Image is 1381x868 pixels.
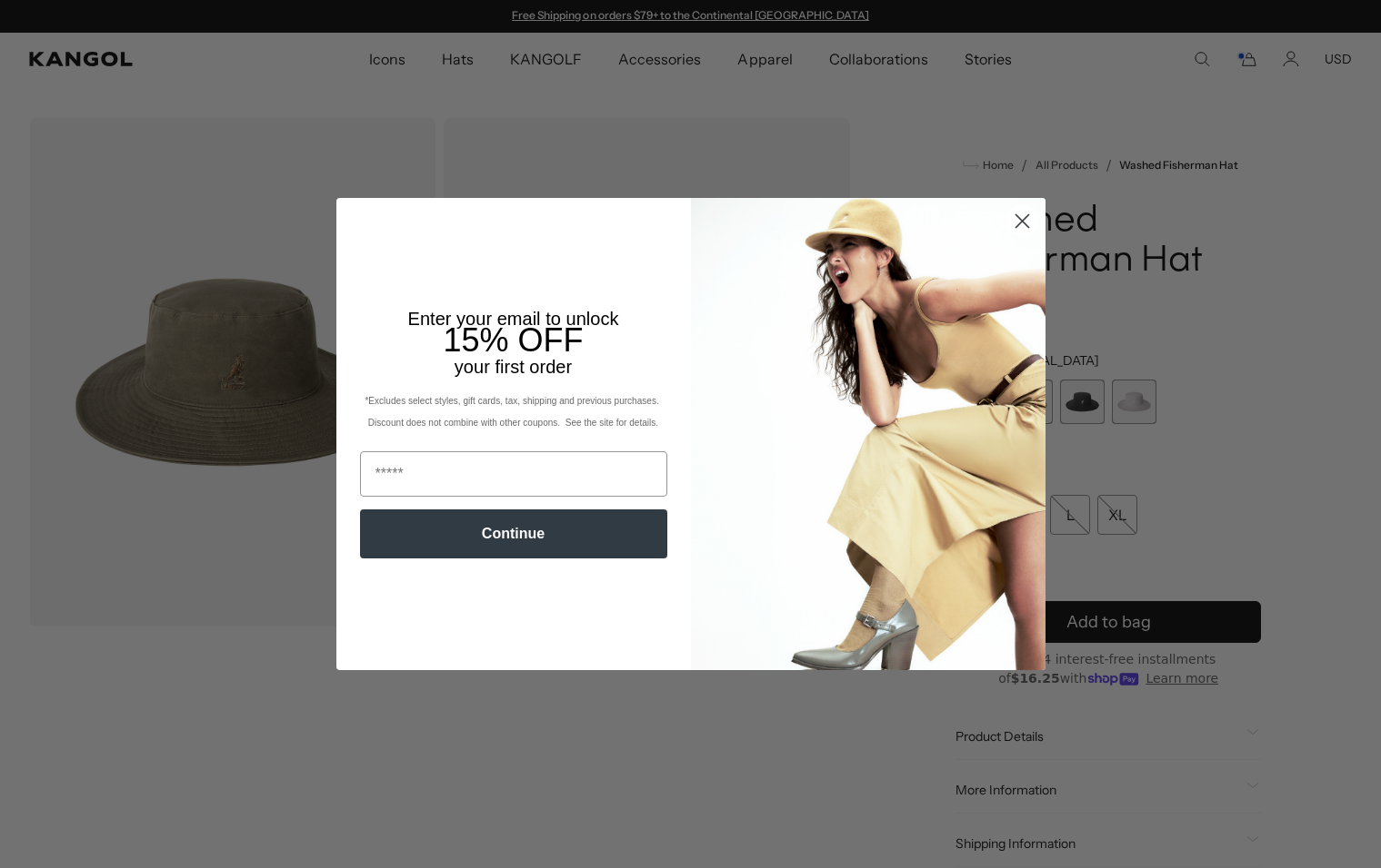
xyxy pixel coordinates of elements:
span: 15% OFF [443,321,583,359]
span: Enter your email to unlock [408,309,619,329]
button: Continue [360,509,667,558]
input: Email [360,451,667,497]
button: Close dialog [1006,205,1038,237]
span: *Excludes select styles, gift cards, tax, shipping and previous purchases. Discount does not comb... [365,396,661,428]
img: 93be19ad-e773-4382-80b9-c9d740c9197f.jpeg [691,198,1046,670]
span: your first order [455,357,572,377]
